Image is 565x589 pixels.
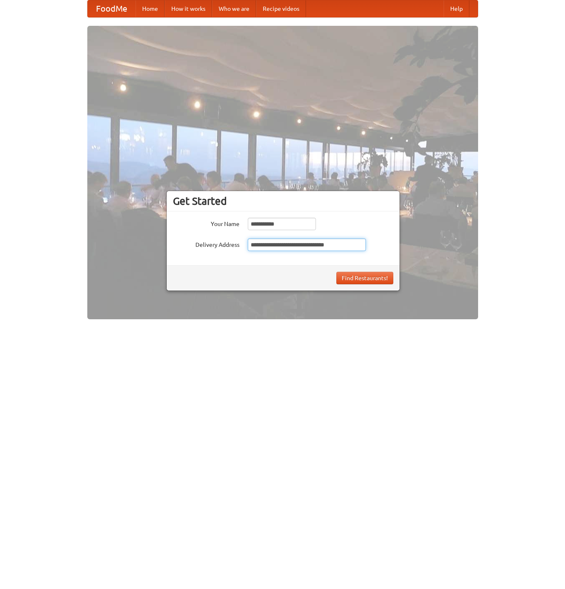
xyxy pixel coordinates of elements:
a: How it works [165,0,212,17]
button: Find Restaurants! [336,272,393,284]
a: Home [136,0,165,17]
a: FoodMe [88,0,136,17]
a: Help [444,0,469,17]
a: Recipe videos [256,0,306,17]
label: Your Name [173,218,239,228]
label: Delivery Address [173,239,239,249]
a: Who we are [212,0,256,17]
h3: Get Started [173,195,393,207]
